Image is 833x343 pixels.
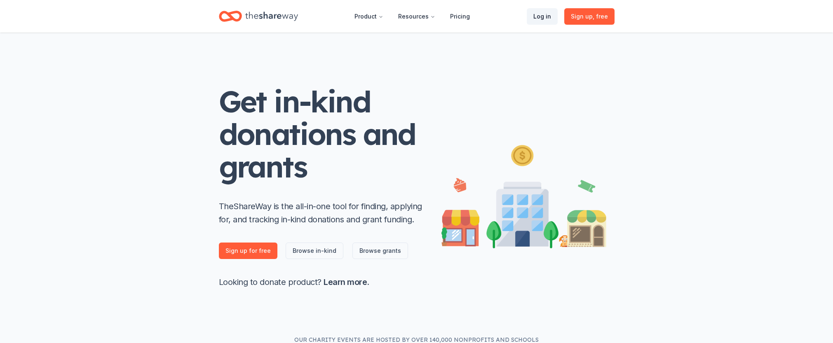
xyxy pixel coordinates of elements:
[352,243,408,259] a: Browse grants
[348,8,390,25] button: Product
[527,8,558,25] a: Log in
[219,85,425,183] h1: Get in-kind donations and grants
[219,275,425,289] p: Looking to donate product? .
[219,243,277,259] a: Sign up for free
[348,7,476,26] nav: Main
[564,8,615,25] a: Sign up, free
[443,8,476,25] a: Pricing
[219,200,425,226] p: TheShareWay is the all-in-one tool for finding, applying for, and tracking in-kind donations and ...
[392,8,442,25] button: Resources
[286,243,343,259] a: Browse in-kind
[324,277,367,287] a: Learn more
[571,12,608,21] span: Sign up
[219,7,298,26] a: Home
[593,13,608,20] span: , free
[441,142,606,248] img: Illustration for landing page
